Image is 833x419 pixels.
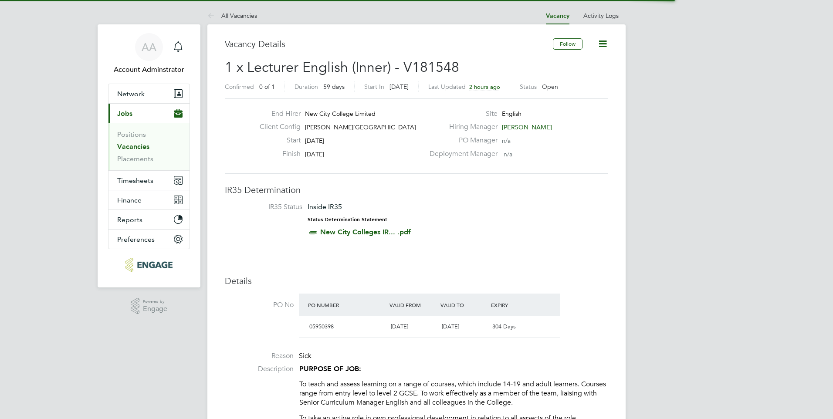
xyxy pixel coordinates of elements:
[117,130,146,139] a: Positions
[504,150,512,158] span: n/a
[225,59,459,76] span: 1 x Lecturer English (Inner) - V181548
[299,365,361,373] strong: PURPOSE OF JOB:
[391,323,408,330] span: [DATE]
[253,136,301,145] label: Start
[143,305,167,313] span: Engage
[306,297,387,313] div: PO Number
[542,83,558,91] span: Open
[117,176,153,185] span: Timesheets
[387,297,438,313] div: Valid From
[98,24,200,287] nav: Main navigation
[253,122,301,132] label: Client Config
[489,297,540,313] div: Expiry
[108,210,190,229] button: Reports
[142,41,156,53] span: AA
[117,216,142,224] span: Reports
[492,323,516,330] span: 304 Days
[469,83,500,91] span: 2 hours ago
[225,38,553,50] h3: Vacancy Details
[424,136,498,145] label: PO Manager
[308,203,342,211] span: Inside IR35
[546,12,569,20] a: Vacancy
[320,228,411,236] a: New City Colleges IR... .pdf
[108,230,190,249] button: Preferences
[225,83,254,91] label: Confirmed
[438,297,489,313] div: Valid To
[502,110,521,118] span: English
[108,171,190,190] button: Timesheets
[583,12,619,20] a: Activity Logs
[108,64,190,75] span: Account Adminstrator
[424,149,498,159] label: Deployment Manager
[299,380,608,407] p: To teach and assess learning on a range of courses, which include 14-19 and adult learners. Cours...
[234,203,302,212] label: IR35 Status
[502,137,511,145] span: n/a
[225,351,294,361] label: Reason
[117,155,153,163] a: Placements
[117,196,142,204] span: Finance
[428,83,466,91] label: Last Updated
[108,190,190,209] button: Finance
[143,298,167,305] span: Powered by
[108,258,190,272] a: Go to home page
[225,365,294,374] label: Description
[520,83,537,91] label: Status
[309,323,334,330] span: 05950398
[117,235,155,243] span: Preferences
[305,123,416,131] span: [PERSON_NAME][GEOGRAPHIC_DATA]
[131,298,168,314] a: Powered byEngage
[299,351,312,360] span: Sick
[117,90,145,98] span: Network
[389,83,409,91] span: [DATE]
[225,184,608,196] h3: IR35 Determination
[225,275,608,287] h3: Details
[225,301,294,310] label: PO No
[253,149,301,159] label: Finish
[295,83,318,91] label: Duration
[502,123,552,131] span: [PERSON_NAME]
[308,216,387,223] strong: Status Determination Statement
[305,137,324,145] span: [DATE]
[364,83,384,91] label: Start In
[305,150,324,158] span: [DATE]
[305,110,376,118] span: New City College Limited
[117,142,149,151] a: Vacancies
[424,122,498,132] label: Hiring Manager
[108,104,190,123] button: Jobs
[207,12,257,20] a: All Vacancies
[117,109,132,118] span: Jobs
[424,109,498,118] label: Site
[442,323,459,330] span: [DATE]
[108,33,190,75] a: AAAccount Adminstrator
[125,258,172,272] img: protocol-logo-retina.png
[108,123,190,170] div: Jobs
[323,83,345,91] span: 59 days
[108,84,190,103] button: Network
[259,83,275,91] span: 0 of 1
[253,109,301,118] label: End Hirer
[553,38,582,50] button: Follow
